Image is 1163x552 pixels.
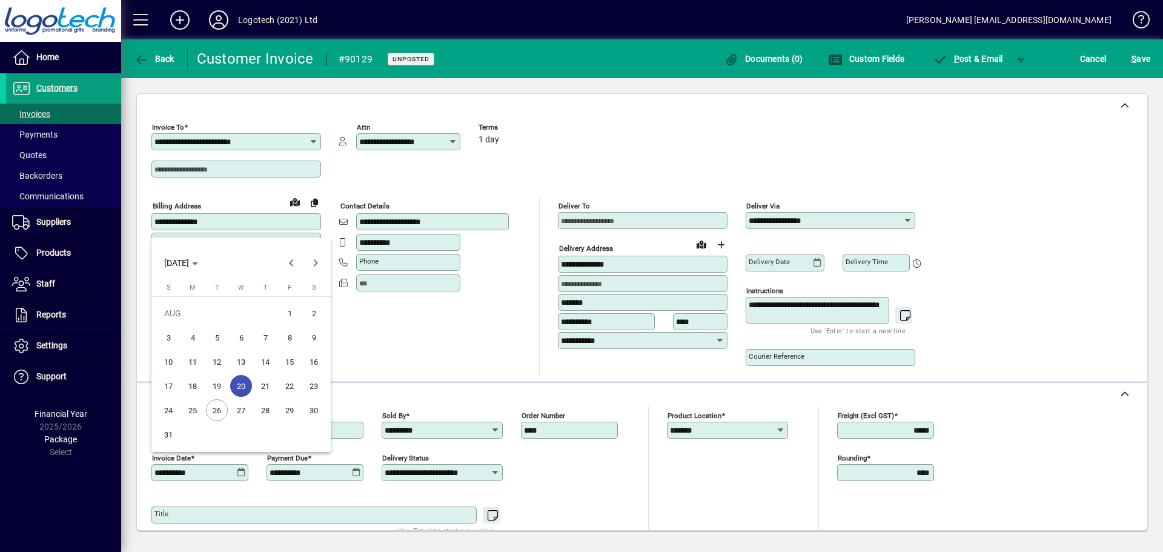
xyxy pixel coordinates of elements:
[279,302,300,324] span: 1
[206,375,228,397] span: 19
[302,374,326,398] button: Sat Aug 23 2025
[229,374,253,398] button: Wed Aug 20 2025
[157,399,179,421] span: 24
[263,284,268,291] span: T
[182,375,204,397] span: 18
[181,325,205,350] button: Mon Aug 04 2025
[157,424,179,445] span: 31
[157,351,179,373] span: 10
[253,325,277,350] button: Thu Aug 07 2025
[230,399,252,421] span: 27
[277,398,302,422] button: Fri Aug 29 2025
[159,252,203,274] button: Choose month and year
[277,301,302,325] button: Fri Aug 01 2025
[205,350,229,374] button: Tue Aug 12 2025
[157,327,179,348] span: 3
[253,398,277,422] button: Thu Aug 28 2025
[156,301,277,325] td: AUG
[167,284,171,291] span: S
[164,258,189,268] span: [DATE]
[206,327,228,348] span: 5
[302,301,326,325] button: Sat Aug 02 2025
[277,374,302,398] button: Fri Aug 22 2025
[253,350,277,374] button: Thu Aug 14 2025
[156,325,181,350] button: Sun Aug 03 2025
[205,398,229,422] button: Tue Aug 26 2025
[288,284,291,291] span: F
[215,284,219,291] span: T
[156,422,181,447] button: Sun Aug 31 2025
[302,325,326,350] button: Sat Aug 09 2025
[156,398,181,422] button: Sun Aug 24 2025
[279,375,300,397] span: 22
[182,327,204,348] span: 4
[303,351,325,373] span: 16
[302,350,326,374] button: Sat Aug 16 2025
[205,325,229,350] button: Tue Aug 05 2025
[303,399,325,421] span: 30
[230,327,252,348] span: 6
[229,350,253,374] button: Wed Aug 13 2025
[230,351,252,373] span: 13
[190,284,196,291] span: M
[254,351,276,373] span: 14
[279,351,300,373] span: 15
[181,398,205,422] button: Mon Aug 25 2025
[182,351,204,373] span: 11
[312,284,316,291] span: S
[254,327,276,348] span: 7
[279,399,300,421] span: 29
[254,375,276,397] span: 21
[238,284,244,291] span: W
[253,374,277,398] button: Thu Aug 21 2025
[254,399,276,421] span: 28
[279,251,303,275] button: Previous month
[229,325,253,350] button: Wed Aug 06 2025
[181,374,205,398] button: Mon Aug 18 2025
[157,375,179,397] span: 17
[303,327,325,348] span: 9
[230,375,252,397] span: 20
[182,399,204,421] span: 25
[302,398,326,422] button: Sat Aug 30 2025
[303,302,325,324] span: 2
[229,398,253,422] button: Wed Aug 27 2025
[206,351,228,373] span: 12
[156,350,181,374] button: Sun Aug 10 2025
[205,374,229,398] button: Tue Aug 19 2025
[277,350,302,374] button: Fri Aug 15 2025
[303,251,328,275] button: Next month
[279,327,300,348] span: 8
[206,399,228,421] span: 26
[277,325,302,350] button: Fri Aug 08 2025
[181,350,205,374] button: Mon Aug 11 2025
[303,375,325,397] span: 23
[156,374,181,398] button: Sun Aug 17 2025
